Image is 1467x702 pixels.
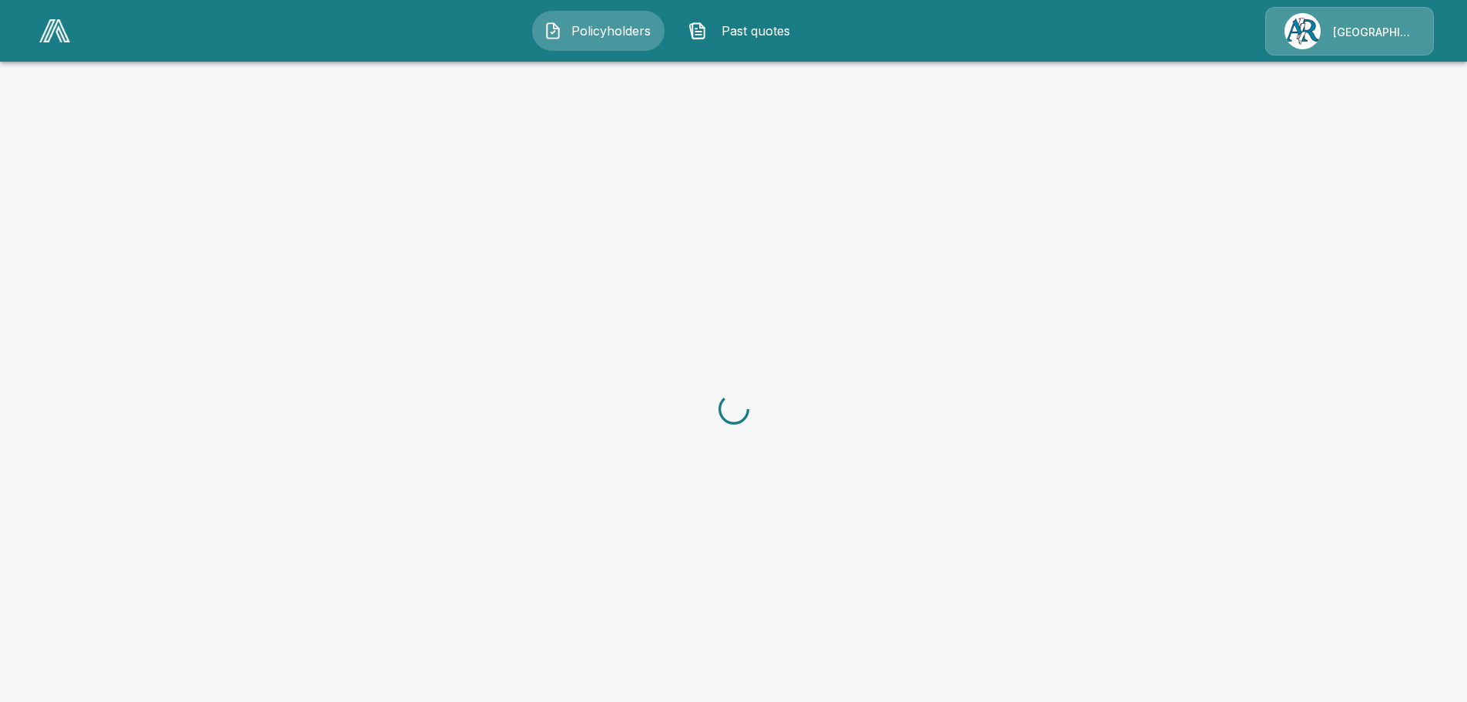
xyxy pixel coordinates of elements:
[544,22,562,40] img: Policyholders Icon
[568,22,653,40] span: Policyholders
[713,22,798,40] span: Past quotes
[532,11,665,51] button: Policyholders IconPolicyholders
[39,19,70,42] img: AA Logo
[688,22,707,40] img: Past quotes Icon
[677,11,809,51] button: Past quotes IconPast quotes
